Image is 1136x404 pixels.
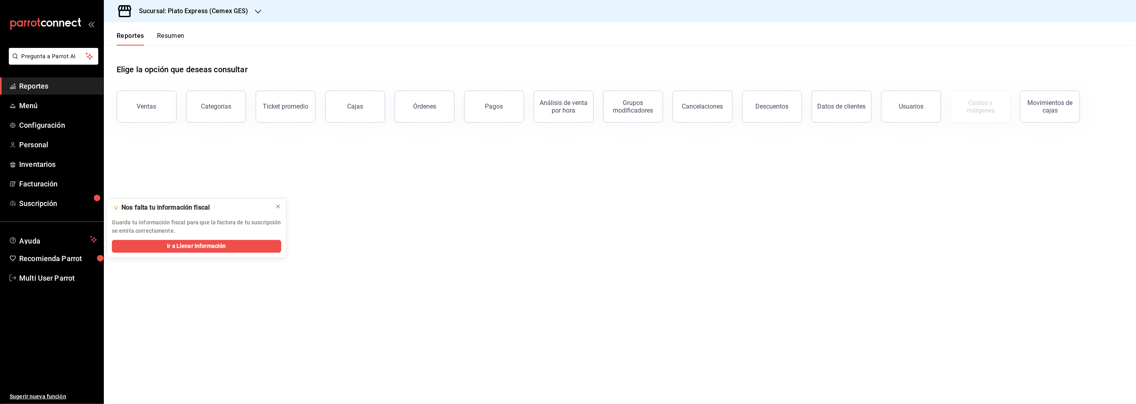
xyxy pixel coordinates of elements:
[117,32,144,46] button: Reportes
[112,240,281,253] button: Ir a Llenar Información
[167,242,226,250] span: Ir a Llenar Información
[325,91,385,123] a: Cajas
[6,58,98,66] a: Pregunta a Parrot AI
[19,253,97,264] span: Recomienda Parrot
[19,159,97,170] span: Inventarios
[19,235,87,244] span: Ayuda
[19,100,97,111] span: Menú
[263,103,308,110] div: Ticket promedio
[899,103,923,110] div: Usuarios
[956,99,1005,114] div: Costos y márgenes
[117,63,248,75] h1: Elige la opción que deseas consultar
[256,91,316,123] button: Ticket promedio
[133,6,248,16] h3: Sucursal: Plato Express (Cemex GES)
[19,120,97,131] span: Configuración
[19,198,97,209] span: Suscripción
[19,139,97,150] span: Personal
[534,91,594,123] button: Análisis de venta por hora
[1020,91,1080,123] button: Movimientos de cajas
[22,52,86,61] span: Pregunta a Parrot AI
[603,91,663,123] button: Grupos modificadores
[464,91,524,123] button: Pagos
[10,392,97,401] span: Sugerir nueva función
[673,91,733,123] button: Cancelaciones
[19,273,97,283] span: Multi User Parrot
[186,91,246,123] button: Categorías
[201,103,231,110] div: Categorías
[112,218,281,235] p: Guarda tu información fiscal para que la factura de tu suscripción se emita correctamente.
[395,91,455,123] button: Órdenes
[157,32,185,46] button: Resumen
[1025,99,1075,114] div: Movimientos de cajas
[812,91,872,123] button: Datos de clientes
[539,99,588,114] div: Análisis de venta por hora
[19,81,97,91] span: Reportes
[9,48,98,65] button: Pregunta a Parrot AI
[742,91,802,123] button: Descuentos
[485,103,503,110] div: Pagos
[413,103,436,110] div: Órdenes
[951,91,1011,123] button: Contrata inventarios para ver este reporte
[117,91,177,123] button: Ventas
[117,32,185,46] div: navigation tabs
[137,103,157,110] div: Ventas
[88,21,94,27] button: open_drawer_menu
[881,91,941,123] button: Usuarios
[608,99,658,114] div: Grupos modificadores
[682,103,723,110] div: Cancelaciones
[347,102,363,111] div: Cajas
[818,103,866,110] div: Datos de clientes
[112,203,268,212] div: 🫥 Nos falta tu información fiscal
[756,103,789,110] div: Descuentos
[19,178,97,189] span: Facturación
